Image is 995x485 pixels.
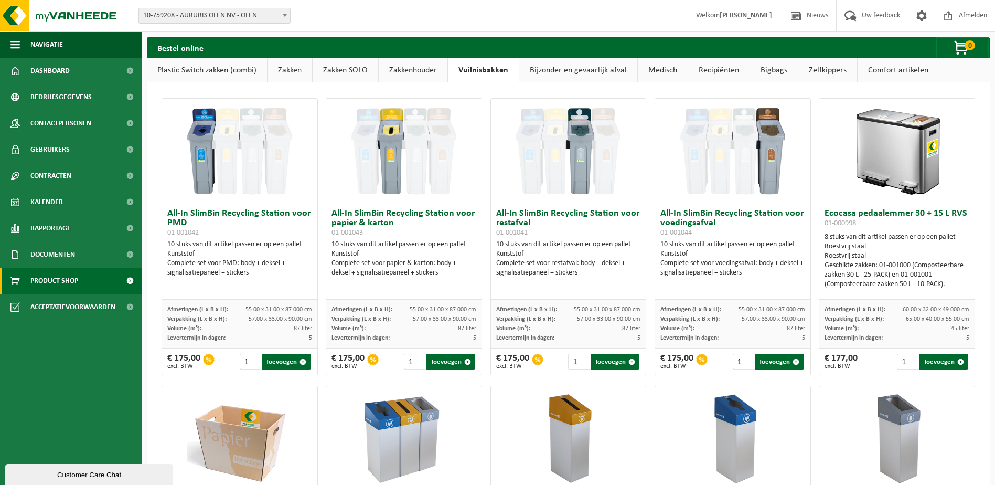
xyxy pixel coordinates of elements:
[966,335,969,341] span: 5
[577,316,640,322] span: 57.00 x 33.00 x 90.00 cm
[825,335,883,341] span: Levertermijn in dagen:
[30,58,70,84] span: Dashboard
[496,363,529,370] span: excl. BTW
[262,354,311,370] button: Toevoegen
[844,99,949,204] img: 01-000998
[30,241,75,268] span: Documenten
[294,325,312,332] span: 87 liter
[331,209,476,237] h3: All-In SlimBin Recycling Station voor papier & karton
[660,209,805,237] h3: All-In SlimBin Recycling Station voor voedingsafval
[331,335,390,341] span: Levertermijn in dagen:
[331,249,476,259] div: Kunststof
[30,189,63,215] span: Kalender
[720,12,772,19] strong: [PERSON_NAME]
[919,354,968,370] button: Toevoegen
[167,249,312,259] div: Kunststof
[331,363,365,370] span: excl. BTW
[404,354,425,370] input: 1
[426,354,475,370] button: Toevoegen
[825,242,969,251] div: Roestvrij staal
[167,209,312,237] h3: All-In SlimBin Recycling Station voor PMD
[458,325,476,332] span: 87 liter
[688,58,750,82] a: Recipiënten
[965,40,975,50] span: 0
[825,209,969,230] h3: Ecocasa pedaalemmer 30 + 15 L RVS
[309,335,312,341] span: 5
[638,58,688,82] a: Medisch
[568,354,589,370] input: 1
[660,335,719,341] span: Levertermijn in dagen:
[496,249,641,259] div: Kunststof
[825,354,858,370] div: € 177,00
[30,110,91,136] span: Contactpersonen
[331,259,476,278] div: Complete set voor papier & karton: body + deksel + signalisatiepaneel + stickers
[496,354,529,370] div: € 175,00
[5,462,175,485] iframe: chat widget
[787,325,805,332] span: 87 liter
[331,316,391,322] span: Verpakking (L x B x H):
[167,316,227,322] span: Verpakking (L x B x H):
[496,209,641,237] h3: All-In SlimBin Recycling Station voor restafval
[167,335,226,341] span: Levertermijn in dagen:
[660,259,805,278] div: Complete set voor voedingsafval: body + deksel + signalisatiepaneel + stickers
[897,354,918,370] input: 1
[410,307,476,313] span: 55.00 x 31.00 x 87.000 cm
[660,229,692,237] span: 01-001044
[167,229,199,237] span: 01-001042
[825,325,859,332] span: Volume (m³):
[660,325,694,332] span: Volume (m³):
[951,325,969,332] span: 45 liter
[733,354,754,370] input: 1
[249,316,312,322] span: 57.00 x 33.00 x 90.00 cm
[30,136,70,163] span: Gebruikers
[496,335,554,341] span: Levertermijn in dagen:
[167,240,312,278] div: 10 stuks van dit artikel passen er op een pallet
[622,325,640,332] span: 87 liter
[167,325,201,332] span: Volume (m³):
[825,363,858,370] span: excl. BTW
[167,354,200,370] div: € 175,00
[660,249,805,259] div: Kunststof
[742,316,805,322] span: 57.00 x 33.00 x 90.00 cm
[496,229,528,237] span: 01-001041
[167,363,200,370] span: excl. BTW
[496,325,530,332] span: Volume (m³):
[516,99,620,204] img: 01-001041
[825,307,885,313] span: Afmetingen (L x B x H):
[755,354,804,370] button: Toevoegen
[147,58,267,82] a: Plastic Switch zakken (combi)
[379,58,447,82] a: Zakkenhouder
[825,316,884,322] span: Verpakking (L x B x H):
[903,307,969,313] span: 60.00 x 32.00 x 49.000 cm
[660,316,720,322] span: Verpakking (L x B x H):
[30,31,63,58] span: Navigatie
[351,99,456,204] img: 01-001043
[591,354,639,370] button: Toevoegen
[496,259,641,278] div: Complete set voor restafval: body + deksel + signalisatiepaneel + stickers
[30,84,92,110] span: Bedrijfsgegevens
[802,335,805,341] span: 5
[331,307,392,313] span: Afmetingen (L x B x H):
[240,354,261,370] input: 1
[750,58,798,82] a: Bigbags
[936,37,989,58] button: 0
[496,307,557,313] span: Afmetingen (L x B x H):
[331,354,365,370] div: € 175,00
[331,325,366,332] span: Volume (m³):
[660,363,693,370] span: excl. BTW
[147,37,214,58] h2: Bestel online
[30,215,71,241] span: Rapportage
[519,58,637,82] a: Bijzonder en gevaarlijk afval
[30,268,78,294] span: Product Shop
[660,354,693,370] div: € 175,00
[331,229,363,237] span: 01-001043
[680,99,785,204] img: 01-001044
[739,307,805,313] span: 55.00 x 31.00 x 87.000 cm
[331,240,476,278] div: 10 stuks van dit artikel passen er op een pallet
[30,294,115,320] span: Acceptatievoorwaarden
[825,233,969,289] div: 8 stuks van dit artikel passen er op een pallet
[825,219,856,227] span: 01-000998
[798,58,857,82] a: Zelfkippers
[413,316,476,322] span: 57.00 x 33.00 x 90.00 cm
